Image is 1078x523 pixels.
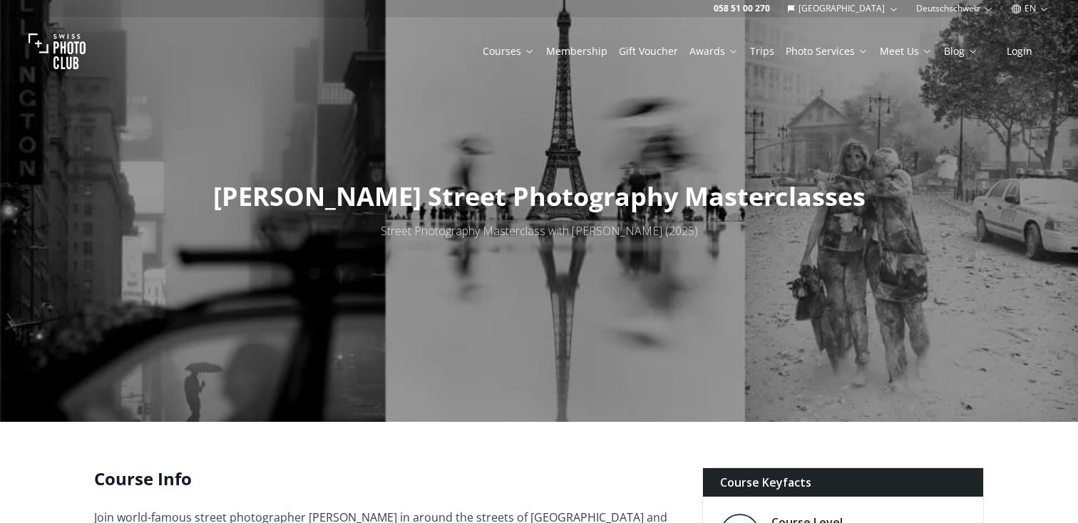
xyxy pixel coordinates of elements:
[786,44,868,58] a: Photo Services
[703,468,983,497] div: Course Keyfacts
[750,44,774,58] a: Trips
[714,3,770,14] a: 058 51 00 270
[684,41,744,61] button: Awards
[944,44,978,58] a: Blog
[880,44,933,58] a: Meet Us
[874,41,938,61] button: Meet Us
[744,41,780,61] button: Trips
[689,44,739,58] a: Awards
[619,44,678,58] a: Gift Voucher
[381,223,698,239] span: Street Photography Masterclass with [PERSON_NAME] (2025)
[94,467,679,490] h2: Course Info
[29,23,86,80] img: Swiss photo club
[213,179,866,214] span: [PERSON_NAME] Street Photography Masterclasses
[780,41,874,61] button: Photo Services
[477,41,540,61] button: Courses
[540,41,613,61] button: Membership
[613,41,684,61] button: Gift Voucher
[990,41,1049,61] button: Login
[938,41,984,61] button: Blog
[483,44,535,58] a: Courses
[546,44,607,58] a: Membership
